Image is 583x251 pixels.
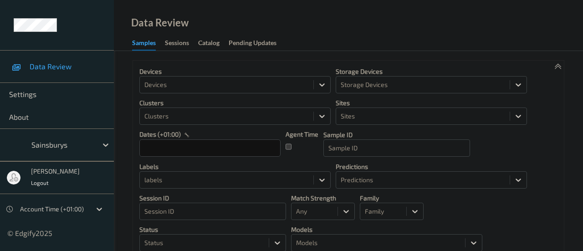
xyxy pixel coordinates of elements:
[139,130,181,139] p: dates (+01:00)
[291,194,355,203] p: Match Strength
[336,162,527,171] p: Predictions
[131,18,189,27] div: Data Review
[165,38,189,50] div: Sessions
[323,130,470,139] p: Sample ID
[291,225,482,234] p: Models
[336,98,527,108] p: Sites
[132,37,165,51] a: Samples
[139,225,286,234] p: Status
[286,130,318,139] p: Agent Time
[139,98,331,108] p: Clusters
[139,67,331,76] p: Devices
[132,38,156,51] div: Samples
[198,38,220,50] div: Catalog
[229,37,286,50] a: Pending Updates
[165,37,198,50] a: Sessions
[229,38,276,50] div: Pending Updates
[139,194,286,203] p: Session ID
[360,194,424,203] p: Family
[198,37,229,50] a: Catalog
[336,67,527,76] p: Storage Devices
[139,162,331,171] p: labels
